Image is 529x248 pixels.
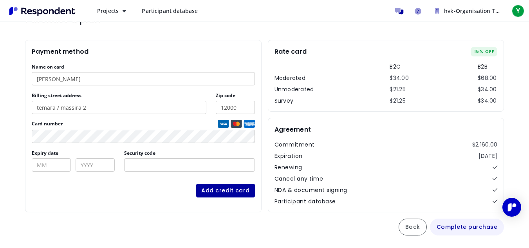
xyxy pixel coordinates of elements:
[32,150,58,156] label: Expiry date
[218,120,229,128] img: visa credit card logo
[32,64,64,70] label: Name on card
[399,219,427,235] button: Back
[142,7,198,14] span: Participant database
[244,120,255,128] img: amex credit card logo
[390,85,409,94] td: $21.25
[274,97,321,105] th: Survey
[502,198,521,217] div: Open Intercom Messenger
[25,14,101,25] h1: Purchase a plan
[444,7,507,14] span: hvk-Organisation Team
[274,186,347,194] dt: NDA & document signing
[429,4,507,18] button: hvk-Organisation Team
[274,175,323,183] dt: Cancel any time
[410,3,426,19] a: Help and support
[274,74,321,82] th: Moderated
[274,141,315,149] dt: Commitment
[478,63,497,71] th: B2B
[478,97,497,105] td: $34.00
[430,219,504,235] button: Complete purchase
[510,4,526,18] button: Y
[32,101,206,114] input: Street address
[512,5,524,17] span: Y
[274,152,303,160] dt: Expiration
[32,47,88,56] h2: Payment method
[274,47,307,56] h2: Rate card
[32,121,216,127] span: Card number
[97,7,119,14] span: Projects
[32,158,71,172] input: MM
[390,74,409,82] td: $34.00
[32,92,81,99] label: Billing street address
[216,92,235,99] label: Zip code
[472,141,497,149] dd: $2,160.00
[391,3,407,19] a: Message participants
[6,5,78,18] img: Respondent
[478,152,498,160] dd: [DATE]
[196,184,255,197] button: Add credit card
[478,74,497,82] td: $68.00
[390,97,409,105] td: $21.25
[231,120,242,128] img: mastercard credit card logo
[478,85,497,94] td: $34.00
[32,72,255,85] input: Full name
[274,125,311,134] h2: Agreement
[274,197,336,206] dt: Participant database
[390,63,409,71] th: B2C
[274,85,321,94] th: Unmoderated
[274,163,302,172] dt: Renewing
[471,47,498,56] span: 15% OFF
[91,4,132,18] button: Projects
[76,158,115,172] input: YYYY
[124,150,155,156] label: Security code
[135,4,204,18] a: Participant database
